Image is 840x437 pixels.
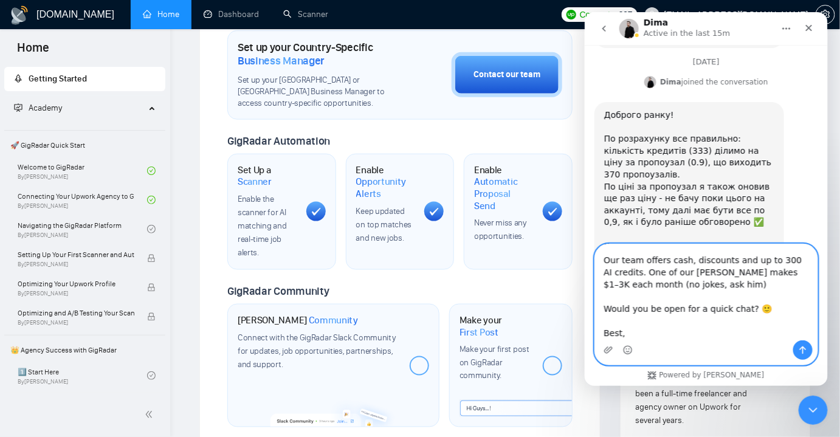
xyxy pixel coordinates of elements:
span: Optimizing Your Upwork Profile [18,278,134,290]
span: check-circle [147,167,156,175]
iframe: Intercom live chat [799,396,828,425]
span: lock [147,254,156,263]
span: Setting Up Your First Scanner and Auto-Bidder [18,249,134,261]
span: Connect with the GigRadar Slack Community for updates, job opportunities, partnerships, and support. [238,332,396,370]
span: Keep updated on top matches and new jobs. [356,206,412,243]
span: Set up your [GEOGRAPHIC_DATA] or [GEOGRAPHIC_DATA] Business Manager to access country-specific op... [238,75,391,109]
span: Scanner [238,176,272,188]
span: Optimizing and A/B Testing Your Scanner for Better Results [18,307,134,319]
span: 997 [619,8,632,21]
span: double-left [145,408,157,421]
h1: [PERSON_NAME] [238,314,358,326]
a: homeHome [143,9,179,19]
h1: Enable [356,164,415,200]
span: Opportunity Alerts [356,176,415,199]
span: By [PERSON_NAME] [18,261,134,268]
div: Contact our team [473,68,540,81]
span: fund-projection-screen [14,103,22,112]
span: Community [309,314,358,326]
span: Enable the scanner for AI matching and real-time job alerts. [238,194,286,258]
span: lock [147,283,156,292]
span: 🚀 GigRadar Quick Start [5,133,164,157]
iframe: Intercom live chat [585,12,828,386]
li: Getting Started [4,67,165,91]
a: 1️⃣ Start HereBy[PERSON_NAME] [18,362,147,389]
h1: Enable [474,164,533,212]
span: By [PERSON_NAME] [18,319,134,326]
span: Academy [14,103,62,113]
span: rocket [14,74,22,83]
span: Make your first post on GigRadar community. [460,344,529,381]
span: Getting Started [29,74,87,84]
h1: Set Up a [238,164,297,188]
span: First Post [460,326,498,339]
img: slackcommunity-bg.png [270,397,396,427]
h1: Set up your Country-Specific [238,41,391,67]
a: searchScanner [283,9,328,19]
span: lock [147,312,156,321]
span: user [648,10,656,19]
span: check-circle [147,196,156,204]
a: Welcome to GigRadarBy[PERSON_NAME] [18,157,147,184]
button: setting [816,5,835,24]
span: Business Manager [238,54,325,67]
a: Connecting Your Upwork Agency to GigRadarBy[PERSON_NAME] [18,187,147,213]
span: check-circle [147,371,156,380]
span: Academy [29,103,62,113]
span: Never miss any opportunities. [474,218,526,241]
span: Home [7,39,59,64]
img: upwork-logo.png [566,10,576,19]
a: Navigating the GigRadar PlatformBy[PERSON_NAME] [18,216,147,243]
span: Connects: [580,8,616,21]
h1: Make your [460,314,533,338]
span: GigRadar Automation [227,134,330,148]
span: By [PERSON_NAME] [18,290,134,297]
span: Automatic Proposal Send [474,176,533,212]
span: check-circle [147,225,156,233]
a: setting [816,10,835,19]
span: GigRadar Community [227,284,329,298]
button: Contact our team [452,52,562,97]
a: dashboardDashboard [204,9,259,19]
span: 👑 Agency Success with GigRadar [5,338,164,362]
img: logo [10,5,29,25]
